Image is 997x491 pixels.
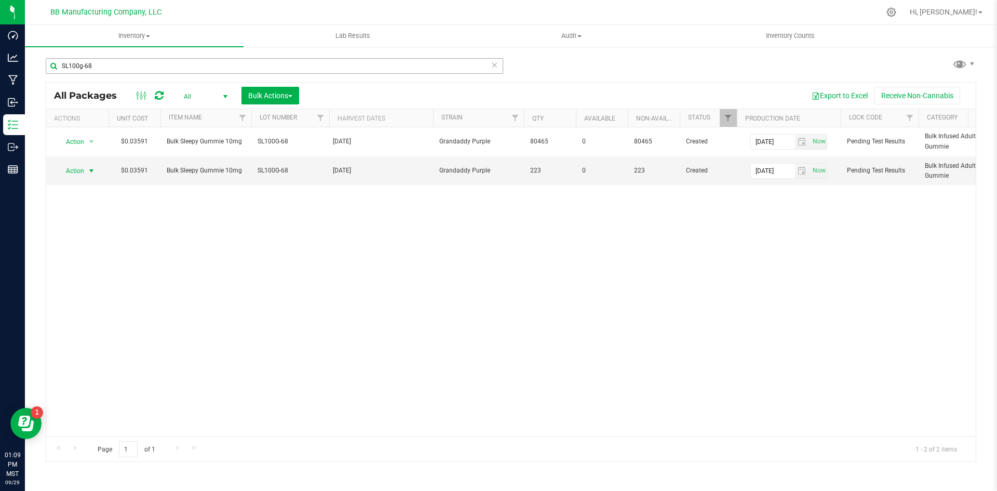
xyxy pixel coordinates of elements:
inline-svg: Outbound [8,142,18,152]
iframe: Resource center unread badge [31,406,43,419]
div: Manage settings [885,7,898,17]
inline-svg: Inventory [8,120,18,130]
span: Audit [463,31,680,41]
a: Inventory [25,25,244,47]
a: Lab Results [244,25,462,47]
span: 1 - 2 of 2 items [907,441,965,457]
a: Filter [720,109,737,127]
button: Receive Non-Cannabis [874,87,960,104]
a: Audit [462,25,681,47]
inline-svg: Inbound [8,97,18,108]
a: Unit Cost [117,115,148,122]
span: Hi, [PERSON_NAME]! [910,8,977,16]
span: Set Current date [810,163,828,178]
span: Bulk Actions [248,91,292,100]
th: Harvest Dates [329,109,433,127]
a: Production Date [745,115,800,122]
button: Bulk Actions [241,87,299,104]
span: 223 [530,166,570,176]
button: Export to Excel [805,87,874,104]
a: Lock Code [849,114,882,121]
input: 1 [119,441,138,457]
span: Inventory [25,31,244,41]
span: Created [686,137,731,147]
a: Status [688,114,710,121]
span: select [810,135,827,149]
span: 80465 [530,137,570,147]
a: Filter [312,109,329,127]
span: Grandaddy Purple [439,137,518,147]
span: Page of 1 [89,441,164,457]
span: select [85,135,98,149]
a: Category [927,114,958,121]
td: $0.03591 [109,156,160,185]
a: Qty [532,115,544,122]
span: Grandaddy Purple [439,166,518,176]
span: All Packages [54,90,127,101]
span: Pending Test Results [847,137,912,147]
span: Pending Test Results [847,166,912,176]
span: Action [57,164,85,178]
a: Available [584,115,615,122]
span: 0 [582,137,622,147]
span: select [85,164,98,178]
td: $0.03591 [109,127,160,156]
div: Actions [54,115,104,122]
a: Inventory Counts [681,25,900,47]
a: Filter [507,109,524,127]
span: Created [686,166,731,176]
span: Inventory Counts [752,31,829,41]
span: select [795,164,810,178]
span: SL100G-68 [258,166,323,176]
p: 01:09 PM MST [5,450,20,479]
div: Value 1: 2024-11-19 [333,166,430,176]
span: Set Current date [810,134,828,149]
iframe: Resource center [10,408,42,439]
inline-svg: Manufacturing [8,75,18,85]
inline-svg: Dashboard [8,30,18,41]
a: Strain [441,114,463,121]
span: SL100G-68 [258,137,323,147]
a: Item Name [169,114,202,121]
a: Non-Available [636,115,682,122]
inline-svg: Analytics [8,52,18,63]
span: Action [57,135,85,149]
span: select [810,164,827,178]
a: Lot Number [260,114,297,121]
span: BB Manufacturing Company, LLC [50,8,161,17]
span: select [795,135,810,149]
p: 09/29 [5,479,20,486]
span: 0 [582,166,622,176]
span: 223 [634,166,673,176]
span: Bulk Sleepy Gummie 10mg [167,137,245,147]
inline-svg: Reports [8,164,18,175]
input: Search Package ID, Item Name, SKU, Lot or Part Number... [46,58,503,74]
span: Lab Results [321,31,384,41]
a: Filter [234,109,251,127]
a: Filter [901,109,919,127]
span: 80465 [634,137,673,147]
span: Clear [491,58,498,72]
span: Bulk Sleepy Gummie 10mg [167,166,245,176]
div: Value 1: 2024-11-19 [333,137,430,147]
